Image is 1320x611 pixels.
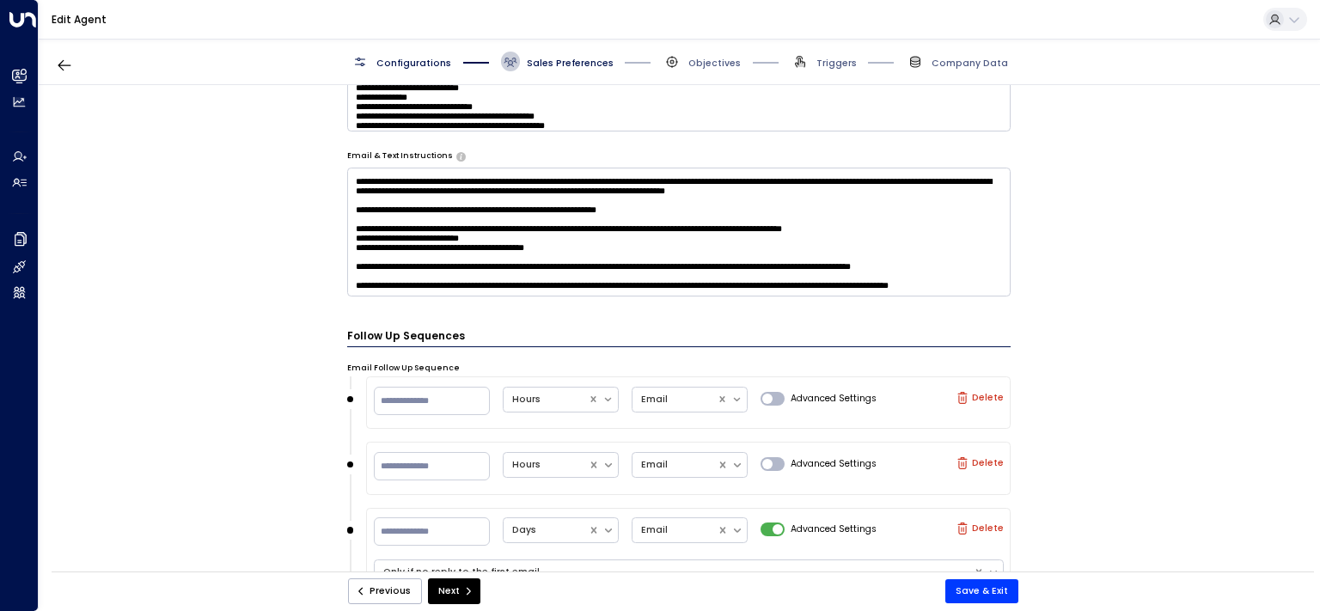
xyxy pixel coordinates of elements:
span: Advanced Settings [791,392,877,406]
span: Sales Preferences [527,57,614,70]
button: Previous [348,578,422,604]
label: Delete [956,457,1004,469]
span: Company Data [932,57,1008,70]
label: Delete [956,392,1004,404]
button: Next [428,578,480,604]
span: Objectives [688,57,741,70]
span: Configurations [376,57,451,70]
span: Triggers [816,57,857,70]
label: Email Follow Up Sequence [347,363,460,375]
h3: Follow Up Sequences [347,328,1011,347]
span: Advanced Settings [791,522,877,536]
span: Advanced Settings [791,457,877,471]
label: Email & Text Instructions [347,150,453,162]
button: Provide any specific instructions you want the agent to follow only when responding to leads via ... [456,152,466,161]
a: Edit Agent [52,12,107,27]
label: Delete [956,522,1004,535]
button: Save & Exit [945,579,1018,603]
